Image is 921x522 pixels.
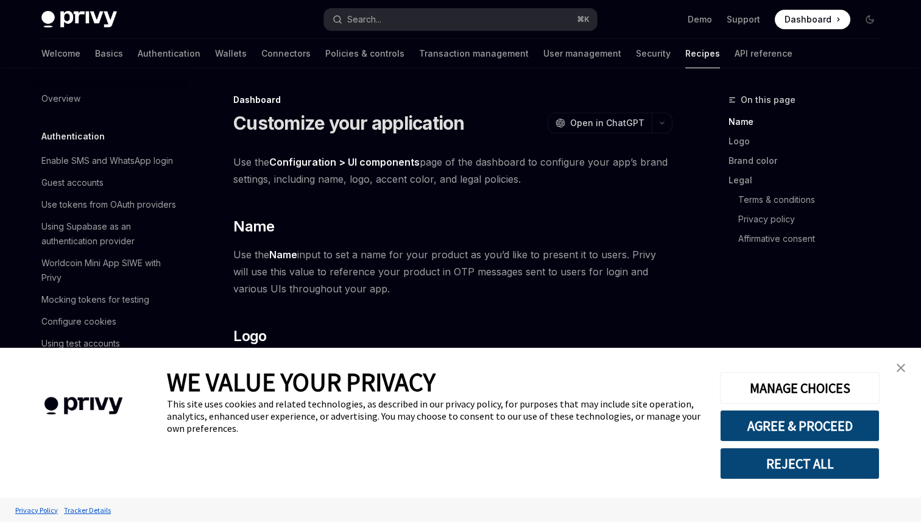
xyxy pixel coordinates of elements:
[32,172,188,194] a: Guest accounts
[32,311,188,333] a: Configure cookies
[543,39,621,68] a: User management
[735,39,792,68] a: API reference
[897,364,905,372] img: close banner
[729,190,889,210] a: Terms & conditions
[32,252,188,289] a: Worldcoin Mini App SIWE with Privy
[729,151,889,171] a: Brand color
[41,11,117,28] img: dark logo
[785,13,831,26] span: Dashboard
[41,91,80,106] div: Overview
[138,39,200,68] a: Authentication
[775,10,850,29] a: Dashboard
[233,94,672,106] div: Dashboard
[41,39,80,68] a: Welcome
[727,13,760,26] a: Support
[729,229,889,249] a: Affirmative consent
[548,113,652,133] button: Open in ChatGPT
[41,197,176,212] div: Use tokens from OAuth providers
[419,39,529,68] a: Transaction management
[215,39,247,68] a: Wallets
[889,356,913,380] a: close banner
[18,379,149,432] img: company logo
[41,314,116,329] div: Configure cookies
[32,88,188,110] a: Overview
[729,132,889,151] a: Logo
[233,112,465,134] h1: Customize your application
[12,499,61,521] a: Privacy Policy
[720,448,880,479] button: REJECT ALL
[636,39,671,68] a: Security
[261,39,311,68] a: Connectors
[720,410,880,442] button: AGREE & PROCEED
[167,398,702,434] div: This site uses cookies and related technologies, as described in our privacy policy, for purposes...
[269,156,420,168] strong: Configuration > UI components
[32,150,188,172] a: Enable SMS and WhatsApp login
[32,194,188,216] a: Use tokens from OAuth providers
[860,10,880,29] button: Toggle dark mode
[41,336,120,351] div: Using test accounts
[685,39,720,68] a: Recipes
[688,13,712,26] a: Demo
[61,499,114,521] a: Tracker Details
[233,326,267,346] span: Logo
[41,129,105,144] h5: Authentication
[41,256,180,285] div: Worldcoin Mini App SIWE with Privy
[269,249,297,261] strong: Name
[324,9,597,30] button: Search...⌘K
[729,171,889,190] a: Legal
[741,93,796,107] span: On this page
[347,12,381,27] div: Search...
[95,39,123,68] a: Basics
[720,372,880,404] button: MANAGE CHOICES
[570,117,644,129] span: Open in ChatGPT
[233,153,672,188] span: Use the page of the dashboard to configure your app’s brand settings, including name, logo, accen...
[233,217,275,236] span: Name
[325,39,404,68] a: Policies & controls
[729,210,889,229] a: Privacy policy
[32,289,188,311] a: Mocking tokens for testing
[233,246,672,297] span: Use the input to set a name for your product as you’d like to present it to users. Privy will use...
[32,216,188,252] a: Using Supabase as an authentication provider
[167,366,436,398] span: WE VALUE YOUR PRIVACY
[41,292,149,307] div: Mocking tokens for testing
[41,153,173,168] div: Enable SMS and WhatsApp login
[577,15,590,24] span: ⌘ K
[41,175,104,190] div: Guest accounts
[32,333,188,354] a: Using test accounts
[41,219,180,249] div: Using Supabase as an authentication provider
[729,112,889,132] a: Name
